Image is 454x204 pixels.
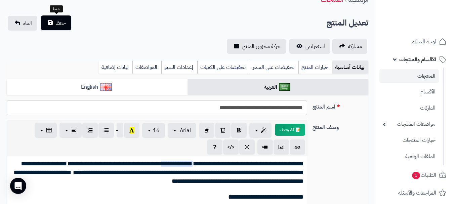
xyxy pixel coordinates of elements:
button: 16 [142,123,165,138]
a: بيانات إضافية [99,60,132,74]
div: Open Intercom Messenger [10,178,26,194]
span: الأقسام والمنتجات [399,55,436,64]
label: وصف المنتج [310,121,371,131]
a: لوحة التحكم [379,34,450,50]
span: حركة مخزون المنتج [242,42,281,50]
span: حفظ [56,19,66,27]
a: المراجعات والأسئلة [379,185,450,201]
a: الماركات [379,101,439,115]
a: العربية [188,79,368,95]
label: اسم المنتج [310,100,371,111]
a: إعدادات السيو [161,60,197,74]
span: الغاء [23,19,32,27]
img: العربية [279,83,291,91]
a: مواصفات المنتجات [379,117,439,131]
span: لوحة التحكم [411,37,436,46]
button: Arial [168,123,196,138]
a: استعراض [289,39,330,54]
a: تخفيضات على الكميات [197,60,250,74]
div: حفظ [50,5,63,13]
a: مشاركه [332,39,367,54]
a: English [7,79,188,95]
span: 1 [412,172,420,179]
a: الغاء [8,16,37,31]
span: استعراض [305,42,325,50]
a: بيانات أساسية [332,60,368,74]
h2: تعديل المنتج [327,16,368,30]
a: تخفيضات على السعر [250,60,298,74]
a: خيارات المنتج [298,60,332,74]
a: خيارات المنتجات [379,133,439,148]
span: المراجعات والأسئلة [398,188,436,198]
img: English [100,83,112,91]
a: الأقسام [379,85,439,99]
button: 📝 AI وصف [275,124,305,136]
button: حفظ [41,15,71,30]
a: الملفات الرقمية [379,149,439,164]
a: حركة مخزون المنتج [227,39,286,54]
a: المواصفات [132,60,161,74]
span: مشاركه [348,42,362,50]
a: المنتجات [379,69,439,83]
span: 16 [153,126,160,134]
a: الطلبات1 [379,167,450,183]
span: الطلبات [411,170,436,180]
span: Arial [180,126,191,134]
